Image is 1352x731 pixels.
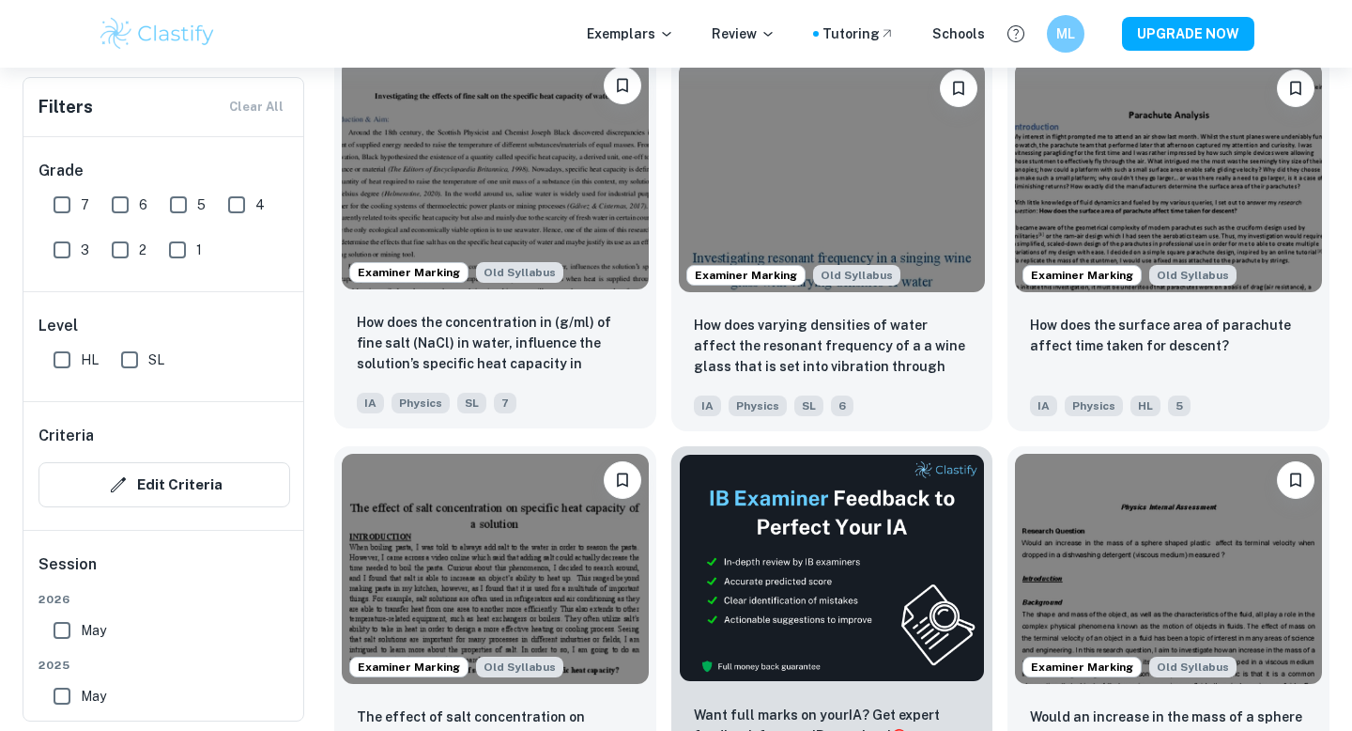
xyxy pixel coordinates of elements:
div: Starting from the May 2025 session, the Physics IA requirements have changed. It's OK to refer to... [476,657,563,677]
button: UPGRADE NOW [1122,17,1254,51]
span: May [81,686,106,707]
button: Help and Feedback [1000,18,1032,50]
span: Physics [1065,396,1123,416]
span: 3 [81,240,89,260]
span: Physics [729,396,787,416]
span: 7 [81,194,89,215]
span: 2025 [38,657,290,674]
span: Old Syllabus [476,262,563,283]
span: Examiner Marking [1023,659,1141,676]
h6: Level [38,315,290,337]
span: SL [457,393,486,413]
span: Old Syllabus [1149,657,1237,677]
span: 2026 [38,591,290,608]
h6: Grade [38,160,290,182]
span: Old Syllabus [476,657,563,677]
img: Physics IA example thumbnail: The effect of salt concentration on spec [342,454,649,684]
img: Physics IA example thumbnail: Would an increase in the mass of a spher [1015,454,1322,684]
p: How does the concentration in (g/ml) of fine salt (NaCl) in water, influence the solution’s speci... [357,312,634,376]
span: IA [694,396,721,416]
span: 7 [494,393,516,413]
h6: ML [1055,23,1077,44]
img: Clastify logo [98,15,217,53]
h6: Criteria [38,425,94,447]
span: 6 [831,396,853,416]
span: SL [148,350,164,370]
span: Examiner Marking [1023,267,1141,284]
a: Tutoring [822,23,895,44]
span: Old Syllabus [1149,265,1237,286]
a: Examiner MarkingStarting from the May 2025 session, the Physics IA requirements have changed. It'... [334,54,656,431]
span: HL [81,350,99,370]
p: How does varying densities of water affect the resonant frequency of a a wine glass that is set i... [694,315,971,379]
img: Physics IA example thumbnail: How does the surface area of parachute a [1015,62,1322,292]
a: Examiner MarkingStarting from the May 2025 session, the Physics IA requirements have changed. It'... [671,54,993,431]
span: Physics [392,393,450,413]
span: Examiner Marking [687,267,805,284]
span: 1 [196,240,202,260]
span: IA [357,393,384,413]
button: Edit Criteria [38,462,290,507]
span: HL [1130,396,1160,416]
span: 6 [139,194,147,215]
div: Starting from the May 2025 session, the Physics IA requirements have changed. It's OK to refer to... [1149,657,1237,677]
img: Physics IA example thumbnail: How does the concentration in (g/ml) of [342,59,649,289]
span: IA [1030,396,1057,416]
a: Schools [932,23,985,44]
h6: Filters [38,94,93,120]
p: How does the surface area of parachute affect time taken for descent? [1030,315,1307,356]
span: 2 [139,240,146,260]
div: Starting from the May 2025 session, the Physics IA requirements have changed. It's OK to refer to... [476,262,563,283]
button: Bookmark [1277,70,1314,107]
button: Bookmark [604,67,641,104]
div: Starting from the May 2025 session, the Physics IA requirements have changed. It's OK to refer to... [1149,265,1237,286]
span: SL [794,396,823,416]
span: Old Syllabus [813,265,900,286]
button: Bookmark [940,70,977,107]
h6: Session [38,553,290,591]
span: Examiner Marking [350,264,468,281]
button: Bookmark [1277,461,1314,499]
span: 4 [255,194,265,215]
div: Starting from the May 2025 session, the Physics IA requirements have changed. It's OK to refer to... [813,265,900,286]
button: Bookmark [604,461,641,499]
img: Thumbnail [679,454,986,682]
img: Physics IA example thumbnail: How does varying densities of water affe [679,62,986,292]
span: 5 [1168,396,1191,416]
span: Examiner Marking [350,659,468,676]
span: 5 [197,194,206,215]
a: Examiner MarkingStarting from the May 2025 session, the Physics IA requirements have changed. It'... [1007,54,1329,431]
button: ML [1047,15,1084,53]
p: Exemplars [587,23,674,44]
span: May [81,620,106,641]
p: Review [712,23,776,44]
